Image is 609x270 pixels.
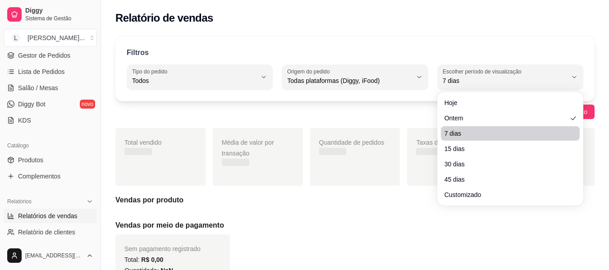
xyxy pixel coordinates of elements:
span: Todas plataformas (Diggy, iFood) [287,76,412,85]
span: Taxas de entrega [416,139,464,146]
span: [EMAIL_ADDRESS][DOMAIN_NAME] [25,252,82,259]
span: 15 dias [444,144,567,153]
span: Gestor de Pedidos [18,51,70,60]
span: KDS [18,116,31,125]
label: Origem do pedido [287,68,333,75]
span: Média de valor por transação [222,139,274,157]
span: Quantidade de pedidos [319,139,385,146]
span: Relatório de clientes [18,228,75,237]
span: Relatórios [7,198,32,205]
span: Diggy Bot [18,100,46,109]
span: Sistema de Gestão [25,15,93,22]
span: 45 dias [444,175,567,184]
span: Diggy [25,7,93,15]
span: Customizado [444,190,567,199]
p: Filtros [127,47,149,58]
button: Select a team [4,29,97,47]
span: Total vendido [124,139,162,146]
span: Ontem [444,114,567,123]
h2: Relatório de vendas [115,11,213,25]
span: Lista de Pedidos [18,67,65,76]
div: Catálogo [4,138,97,153]
span: Hoje [444,98,567,107]
span: L [11,33,20,42]
span: 7 dias [444,129,567,138]
span: Complementos [18,172,60,181]
span: Total: [124,256,163,263]
span: 30 dias [444,160,567,169]
span: Relatórios de vendas [18,211,78,220]
span: 7 dias [443,76,567,85]
div: [PERSON_NAME] ... [27,33,85,42]
span: Salão / Mesas [18,83,58,92]
label: Tipo do pedido [132,68,170,75]
h5: Vendas por meio de pagamento [115,220,595,231]
span: R$ 0,00 [141,256,163,263]
label: Escolher período de visualização [443,68,524,75]
span: Sem pagamento registrado [124,245,201,252]
h5: Vendas por produto [115,195,595,206]
span: Produtos [18,156,43,165]
span: Todos [132,76,256,85]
